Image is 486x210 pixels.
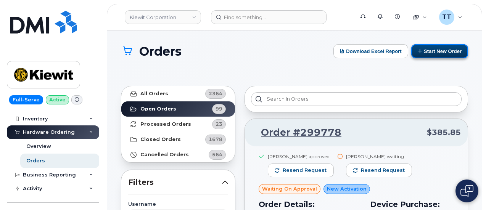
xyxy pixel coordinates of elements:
[268,153,334,160] div: [PERSON_NAME] approved
[283,167,327,174] span: Resend request
[121,132,235,147] a: Closed Orders1678
[140,91,168,97] strong: All Orders
[333,44,408,58] button: Download Excel Report
[268,164,334,177] button: Resend request
[121,101,235,117] a: Open Orders99
[209,90,222,97] span: 2364
[128,177,222,188] span: Filters
[140,136,181,143] strong: Closed Orders
[140,106,176,112] strong: Open Orders
[216,105,222,112] span: 99
[212,151,222,158] span: 564
[370,199,454,210] h3: Device Purchase:
[346,164,412,177] button: Resend request
[121,147,235,162] a: Cancelled Orders564
[139,45,182,58] span: Orders
[121,86,235,101] a: All Orders2364
[460,185,473,197] img: Open chat
[259,199,361,210] h3: Order Details:
[140,121,191,127] strong: Processed Orders
[427,127,461,138] span: $385.85
[140,152,189,158] strong: Cancelled Orders
[262,185,317,192] span: Waiting On Approval
[346,153,412,160] div: [PERSON_NAME] waiting
[128,202,228,207] label: Username
[361,167,405,174] span: Resend request
[411,44,468,58] button: Start New Order
[327,185,367,192] span: New Activation
[252,126,341,139] a: Order #299778
[216,120,222,128] span: 23
[209,136,222,143] span: 1678
[121,117,235,132] a: Processed Orders23
[251,92,462,106] input: Search in orders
